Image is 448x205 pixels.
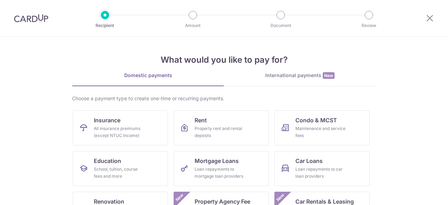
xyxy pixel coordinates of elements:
div: Loan repayments to mortgage loan providers [195,166,245,180]
p: Recipient [79,22,131,29]
span: Condo & MCST [295,116,337,124]
p: Review [343,22,395,29]
div: Maintenance and service fees [295,125,346,139]
img: CardUp [14,14,48,22]
span: New [323,72,335,79]
div: International payments [224,72,376,79]
a: Mortgage LoansLoan repayments to mortgage loan providers [174,151,269,186]
span: Education [94,157,121,165]
p: Document [255,22,307,29]
a: RentProperty rent and rental deposits [174,110,269,145]
span: Rent [195,116,207,124]
span: Mortgage Loans [195,157,239,165]
div: All insurance premiums (except NTUC Income) [94,125,144,139]
a: InsuranceAll insurance premiums (except NTUC Income) [73,110,168,145]
span: New [174,192,185,203]
div: School, tuition, course fees and more [94,166,144,180]
a: EducationSchool, tuition, course fees and more [73,151,168,186]
h4: What would you like to pay for? [72,54,376,66]
a: Car LoansLoan repayments to car loan providers [274,151,370,186]
div: Loan repayments to car loan providers [295,166,346,180]
div: Choose a payment type to create one-time or recurring payments. [72,95,376,102]
iframe: Opens a widget where you can find more information [403,184,441,201]
p: Amount [167,22,219,29]
span: Insurance [94,116,120,124]
div: Property rent and rental deposits [195,125,245,139]
div: Domestic payments [72,72,224,79]
a: Condo & MCSTMaintenance and service fees [274,110,370,145]
span: Car Loans [295,157,323,165]
span: New [275,192,286,203]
